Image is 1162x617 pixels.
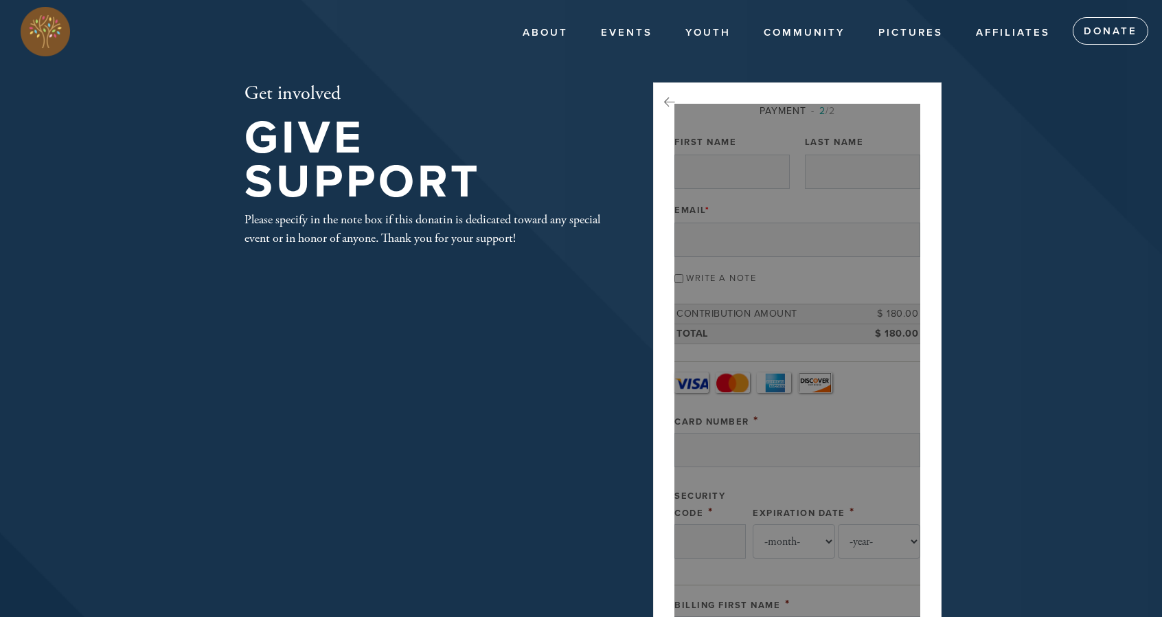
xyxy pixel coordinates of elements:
div: Please specify in the note box if this donatin is dedicated toward any special event or in honor ... [244,210,608,247]
a: PICTURES [868,20,953,46]
img: Full%20Color%20Icon.png [21,7,70,56]
a: Community [753,20,856,46]
a: Youth [675,20,741,46]
h1: Give Support [244,116,608,205]
a: Events [591,20,663,46]
h2: Get involved [244,82,608,106]
a: Affiliates [966,20,1060,46]
a: About [512,20,578,46]
a: Donate [1073,17,1148,45]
